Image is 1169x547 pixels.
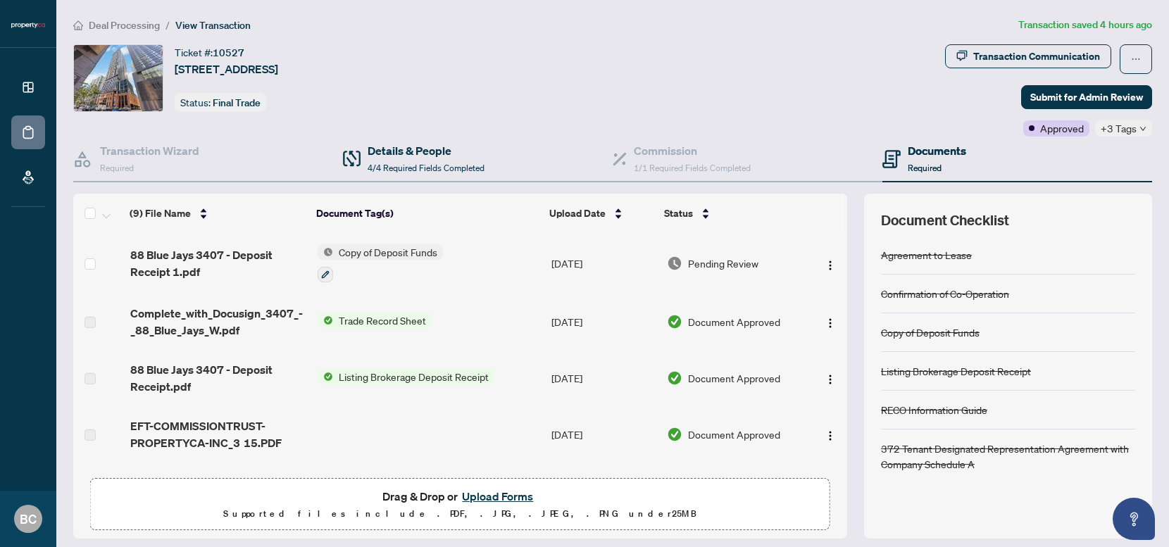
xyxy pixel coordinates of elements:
[1021,85,1152,109] button: Submit for Admin Review
[1113,498,1155,540] button: Open asap
[99,505,821,522] p: Supported files include .PDF, .JPG, .JPEG, .PNG under 25 MB
[1101,120,1137,137] span: +3 Tags
[1018,17,1152,33] article: Transaction saved 4 hours ago
[100,163,134,173] span: Required
[825,317,836,329] img: Logo
[825,260,836,271] img: Logo
[130,246,306,280] span: 88 Blue Jays 3407 - Deposit Receipt 1.pdf
[73,20,83,30] span: home
[91,479,830,531] span: Drag & Drop orUpload FormsSupported files include .PDF, .JPG, .JPEG, .PNG under25MB
[333,244,443,260] span: Copy of Deposit Funds
[1040,120,1084,136] span: Approved
[667,256,682,271] img: Document Status
[333,369,494,384] span: Listing Brokerage Deposit Receipt
[11,21,45,30] img: logo
[1131,54,1141,64] span: ellipsis
[881,441,1135,472] div: 372 Tenant Designated Representation Agreement with Company Schedule A
[634,142,751,159] h4: Commission
[881,363,1031,379] div: Listing Brokerage Deposit Receipt
[175,93,266,112] div: Status:
[318,244,443,282] button: Status IconCopy of Deposit Funds
[688,427,780,442] span: Document Approved
[382,487,537,505] span: Drag & Drop or
[881,325,980,340] div: Copy of Deposit Funds
[546,294,661,350] td: [DATE]
[667,427,682,442] img: Document Status
[318,369,494,384] button: Status IconListing Brokerage Deposit Receipt
[819,423,842,446] button: Logo
[546,463,661,523] td: [DATE]
[318,313,432,328] button: Status IconTrade Record Sheet
[368,163,485,173] span: 4/4 Required Fields Completed
[213,96,261,109] span: Final Trade
[175,61,278,77] span: [STREET_ADDRESS]
[20,509,37,529] span: BC
[908,142,966,159] h4: Documents
[368,142,485,159] h4: Details & People
[881,286,1009,301] div: Confirmation of Co-Operation
[825,374,836,385] img: Logo
[124,194,311,233] th: (9) File Name
[819,310,842,333] button: Logo
[175,19,251,32] span: View Transaction
[100,142,199,159] h4: Transaction Wizard
[973,45,1100,68] div: Transaction Communication
[667,314,682,329] img: Document Status
[311,194,544,233] th: Document Tag(s)
[881,247,972,263] div: Agreement to Lease
[667,370,682,386] img: Document Status
[634,163,751,173] span: 1/1 Required Fields Completed
[318,313,333,328] img: Status Icon
[130,361,306,395] span: 88 Blue Jays 3407 - Deposit Receipt.pdf
[1030,86,1143,108] span: Submit for Admin Review
[945,44,1111,68] button: Transaction Communication
[130,206,191,221] span: (9) File Name
[333,313,432,328] span: Trade Record Sheet
[549,206,606,221] span: Upload Date
[819,252,842,275] button: Logo
[908,163,942,173] span: Required
[546,233,661,294] td: [DATE]
[688,314,780,329] span: Document Approved
[318,244,333,260] img: Status Icon
[130,305,306,339] span: Complete_with_Docusign_3407_-_88_Blue_Jays_W.pdf
[688,370,780,386] span: Document Approved
[213,46,244,59] span: 10527
[825,430,836,441] img: Logo
[819,367,842,389] button: Logo
[688,256,758,271] span: Pending Review
[74,45,163,111] img: IMG-C12364863_1.jpg
[175,44,244,61] div: Ticket #:
[546,350,661,406] td: [DATE]
[544,194,659,233] th: Upload Date
[130,417,306,451] span: EFT-COMMISSIONTRUST-PROPERTYCA-INC_3 15.PDF
[664,206,693,221] span: Status
[881,210,1009,230] span: Document Checklist
[318,369,333,384] img: Status Icon
[89,19,160,32] span: Deal Processing
[658,194,802,233] th: Status
[881,402,987,417] div: RECO Information Guide
[546,406,661,463] td: [DATE]
[1139,125,1146,132] span: down
[458,487,537,505] button: Upload Forms
[165,17,170,33] li: /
